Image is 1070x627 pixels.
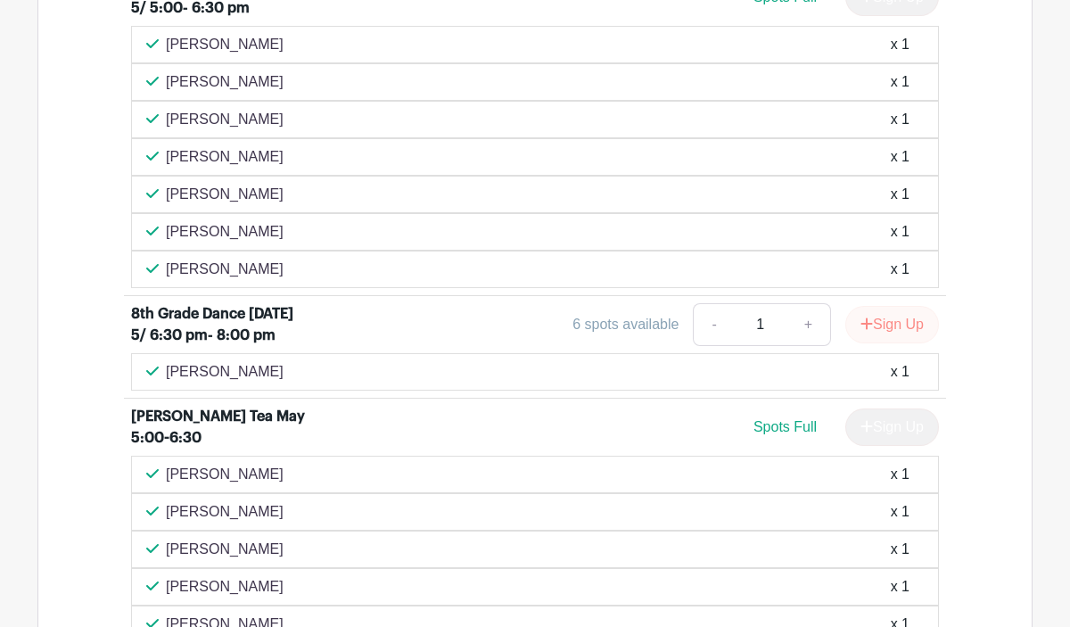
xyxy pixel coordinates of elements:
div: x 1 [891,539,909,560]
p: [PERSON_NAME] [166,259,284,280]
p: [PERSON_NAME] [166,464,284,485]
p: [PERSON_NAME] [166,576,284,598]
div: [PERSON_NAME] Tea May 5:00-6:30 [131,406,312,449]
button: Sign Up [845,306,939,343]
div: x 1 [891,501,909,523]
p: [PERSON_NAME] [166,71,284,93]
span: Spots Full [753,419,817,434]
div: x 1 [891,34,909,55]
div: x 1 [891,259,909,280]
div: x 1 [891,464,909,485]
p: [PERSON_NAME] [166,109,284,130]
a: - [693,303,734,346]
p: [PERSON_NAME] [166,221,284,243]
div: x 1 [891,221,909,243]
div: x 1 [891,361,909,383]
div: x 1 [891,576,909,598]
a: + [786,303,831,346]
p: [PERSON_NAME] [166,539,284,560]
p: [PERSON_NAME] [166,361,284,383]
p: [PERSON_NAME] [166,184,284,205]
p: [PERSON_NAME] [166,34,284,55]
div: x 1 [891,71,909,93]
div: x 1 [891,146,909,168]
div: x 1 [891,109,909,130]
p: [PERSON_NAME] [166,146,284,168]
div: 6 spots available [572,314,679,335]
div: x 1 [891,184,909,205]
p: [PERSON_NAME] [166,501,284,523]
div: 8th Grade Dance [DATE] 5/ 6:30 pm- 8:00 pm [131,303,312,346]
